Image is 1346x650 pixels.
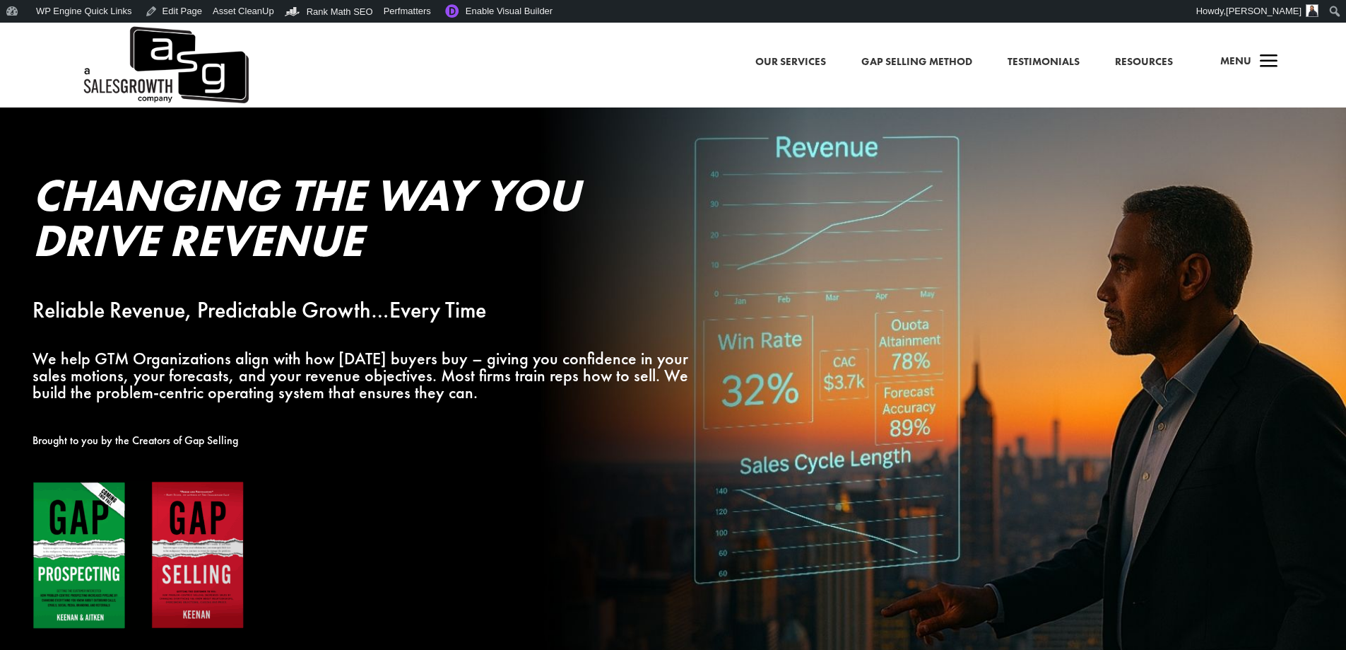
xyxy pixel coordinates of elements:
p: Reliable Revenue, Predictable Growth…Every Time [33,302,695,319]
a: A Sales Growth Company Logo [81,23,249,108]
span: Menu [1220,54,1251,68]
span: Rank Math SEO [307,6,373,17]
a: Resources [1115,53,1173,71]
p: Brought to you by the Creators of Gap Selling [33,432,695,449]
span: [PERSON_NAME] [1226,6,1301,16]
a: Testimonials [1008,53,1080,71]
a: Our Services [755,53,826,71]
h2: Changing the Way You Drive Revenue [33,173,695,270]
img: Gap Books [33,481,244,630]
span: a [1255,48,1283,76]
a: Gap Selling Method [861,53,972,71]
img: ASG Co. Logo [81,23,249,108]
p: We help GTM Organizations align with how [DATE] buyers buy – giving you confidence in your sales ... [33,350,695,400]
